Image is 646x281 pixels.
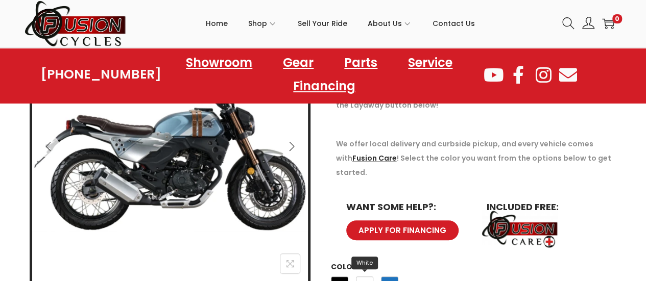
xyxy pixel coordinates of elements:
span: Home [206,11,228,36]
button: Previous [37,135,60,158]
span: Contact Us [433,11,475,36]
span: Sell Your Ride [298,11,347,36]
label: Color [331,262,357,272]
a: About Us [368,1,412,46]
h6: INCLUDED FREE: [487,202,607,212]
span: White [351,257,378,269]
h6: WANT SOME HELP?: [346,202,466,212]
a: Gear [273,51,324,74]
a: Showroom [176,51,262,74]
a: Sell Your Ride [298,1,347,46]
a: APPLY FOR FINANCING [349,221,455,240]
p: We offer local delivery and curbside pickup, and every vehicle comes with ! Select the color you ... [336,137,617,180]
a: 0 [602,17,614,30]
a: Financing [283,74,366,98]
a: Fusion Care [352,153,397,163]
a: Contact Us [433,1,475,46]
a: Home [206,1,228,46]
a: Service [398,51,463,74]
span: APPLY FOR FINANCING [361,226,444,234]
span: About Us [368,11,402,36]
button: Next [280,135,303,158]
span: Shop [248,11,267,36]
a: Shop [248,1,277,46]
nav: Primary navigation [127,1,555,46]
nav: Menu [161,51,483,98]
a: Parts [334,51,388,74]
a: [PHONE_NUMBER] [41,67,161,82]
